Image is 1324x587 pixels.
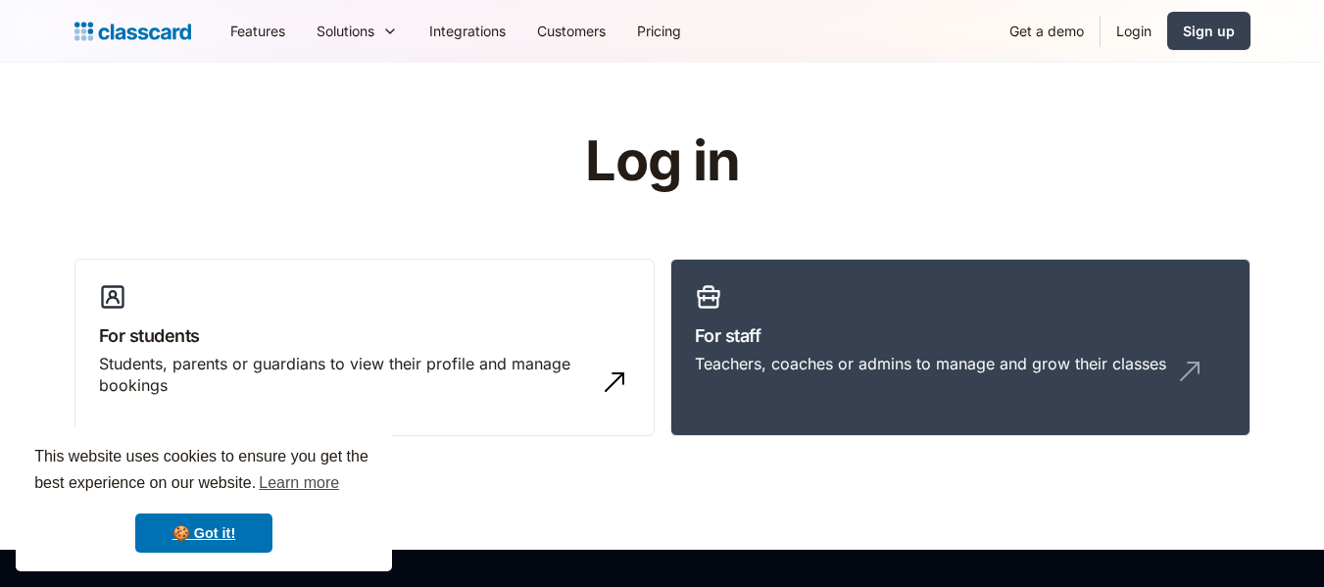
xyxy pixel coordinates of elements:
[695,353,1166,374] div: Teachers, coaches or admins to manage and grow their classes
[34,445,373,498] span: This website uses cookies to ensure you get the best experience on our website.
[99,353,591,397] div: Students, parents or guardians to view their profile and manage bookings
[215,9,301,53] a: Features
[994,9,1100,53] a: Get a demo
[135,514,272,553] a: dismiss cookie message
[74,259,655,437] a: For studentsStudents, parents or guardians to view their profile and manage bookings
[1167,12,1250,50] a: Sign up
[317,21,374,41] div: Solutions
[99,322,630,349] h3: For students
[16,426,392,571] div: cookieconsent
[351,131,973,192] h1: Log in
[521,9,621,53] a: Customers
[1183,21,1235,41] div: Sign up
[74,18,191,45] a: home
[621,9,697,53] a: Pricing
[414,9,521,53] a: Integrations
[1101,9,1167,53] a: Login
[695,322,1226,349] h3: For staff
[670,259,1250,437] a: For staffTeachers, coaches or admins to manage and grow their classes
[301,9,414,53] div: Solutions
[256,468,342,498] a: learn more about cookies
